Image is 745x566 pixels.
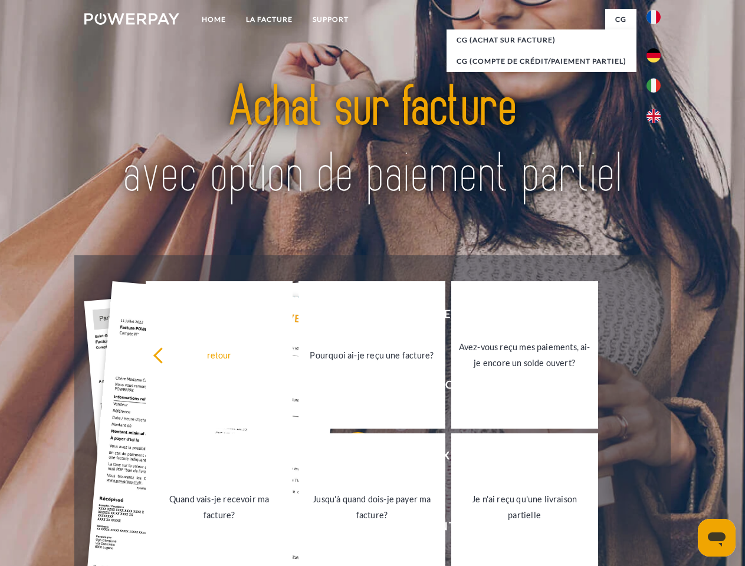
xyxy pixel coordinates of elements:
a: CG (Compte de crédit/paiement partiel) [447,51,636,72]
div: Pourquoi ai-je reçu une facture? [306,347,438,363]
img: it [646,78,661,93]
div: Avez-vous reçu mes paiements, ai-je encore un solde ouvert? [458,339,591,371]
img: fr [646,10,661,24]
a: Avez-vous reçu mes paiements, ai-je encore un solde ouvert? [451,281,598,429]
div: Jusqu'à quand dois-je payer ma facture? [306,491,438,523]
a: Support [303,9,359,30]
a: LA FACTURE [236,9,303,30]
div: Je n'ai reçu qu'une livraison partielle [458,491,591,523]
img: en [646,109,661,123]
a: CG (achat sur facture) [447,29,636,51]
div: Quand vais-je recevoir ma facture? [153,491,285,523]
img: title-powerpay_fr.svg [113,57,632,226]
img: de [646,48,661,62]
a: Home [192,9,236,30]
div: retour [153,347,285,363]
iframe: Bouton de lancement de la fenêtre de messagerie [698,519,736,557]
img: logo-powerpay-white.svg [84,13,179,25]
a: CG [605,9,636,30]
